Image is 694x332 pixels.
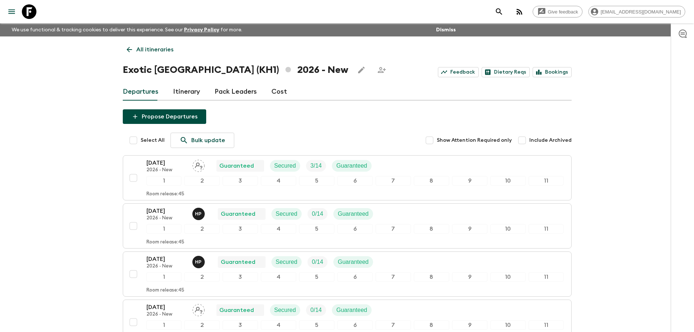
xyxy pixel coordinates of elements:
[123,63,348,77] h1: Exotic [GEOGRAPHIC_DATA] (KH1) 2026 - New
[271,208,302,220] div: Secured
[261,272,296,282] div: 4
[123,83,158,101] a: Departures
[306,160,326,172] div: Trip Fill
[146,167,187,173] p: 2026 - New
[270,160,301,172] div: Secured
[299,320,334,330] div: 5
[338,210,369,218] p: Guaranteed
[192,208,206,220] button: HP
[376,176,411,185] div: 7
[9,23,245,36] p: We use functional & tracking cookies to deliver this experience. See our for more.
[529,224,564,234] div: 11
[146,215,187,221] p: 2026 - New
[529,320,564,330] div: 11
[452,176,487,185] div: 9
[192,258,206,264] span: Heng PringRathana
[336,306,367,315] p: Guaranteed
[274,161,296,170] p: Secured
[184,272,220,282] div: 2
[136,45,173,54] p: All itineraries
[337,320,373,330] div: 6
[310,161,322,170] p: 3 / 14
[414,320,449,330] div: 8
[482,67,530,77] a: Dietary Reqs
[306,304,326,316] div: Trip Fill
[123,109,206,124] button: Propose Departures
[223,272,258,282] div: 3
[146,288,184,293] p: Room release: 45
[123,251,572,297] button: [DATE]2026 - NewHeng PringRathanaGuaranteedSecuredTrip FillGuaranteed1234567891011Room release:45
[184,224,220,234] div: 2
[261,320,296,330] div: 4
[414,176,449,185] div: 8
[597,9,685,15] span: [EMAIL_ADDRESS][DOMAIN_NAME]
[337,224,373,234] div: 6
[414,224,449,234] div: 8
[192,256,206,268] button: HP
[276,210,298,218] p: Secured
[219,161,254,170] p: Guaranteed
[492,4,506,19] button: search adventures
[184,27,219,32] a: Privacy Policy
[490,320,526,330] div: 10
[146,207,187,215] p: [DATE]
[376,320,411,330] div: 7
[271,83,287,101] a: Cost
[452,272,487,282] div: 9
[533,67,572,77] a: Bookings
[4,4,19,19] button: menu
[270,304,301,316] div: Secured
[529,176,564,185] div: 11
[529,137,572,144] span: Include Archived
[146,312,187,317] p: 2026 - New
[123,203,572,249] button: [DATE]2026 - NewHeng PringRathanaGuaranteedSecuredTrip FillGuaranteed1234567891011Room release:45
[146,303,187,312] p: [DATE]
[490,176,526,185] div: 10
[276,258,298,266] p: Secured
[146,320,182,330] div: 1
[312,258,323,266] p: 0 / 14
[146,224,182,234] div: 1
[529,272,564,282] div: 11
[195,259,202,265] p: H P
[146,255,187,263] p: [DATE]
[337,176,373,185] div: 6
[336,161,367,170] p: Guaranteed
[376,224,411,234] div: 7
[299,272,334,282] div: 5
[307,256,328,268] div: Trip Fill
[533,6,583,17] a: Give feedback
[376,272,411,282] div: 7
[375,63,389,77] span: Share this itinerary
[146,159,187,167] p: [DATE]
[215,83,257,101] a: Pack Leaders
[146,263,187,269] p: 2026 - New
[146,176,182,185] div: 1
[123,155,572,200] button: [DATE]2026 - NewAssign pack leaderGuaranteedSecuredTrip FillGuaranteed1234567891011Room release:45
[219,306,254,315] p: Guaranteed
[307,208,328,220] div: Trip Fill
[434,25,458,35] button: Dismiss
[588,6,685,17] div: [EMAIL_ADDRESS][DOMAIN_NAME]
[438,67,479,77] a: Feedback
[261,176,296,185] div: 4
[146,239,184,245] p: Room release: 45
[192,306,205,312] span: Assign pack leader
[223,176,258,185] div: 3
[184,176,220,185] div: 2
[173,83,200,101] a: Itinerary
[184,320,220,330] div: 2
[414,272,449,282] div: 8
[223,320,258,330] div: 3
[271,256,302,268] div: Secured
[312,210,323,218] p: 0 / 14
[261,224,296,234] div: 4
[141,137,165,144] span: Select All
[146,272,182,282] div: 1
[221,258,255,266] p: Guaranteed
[195,211,202,217] p: H P
[192,162,205,168] span: Assign pack leader
[223,224,258,234] div: 3
[354,63,369,77] button: Edit this itinerary
[221,210,255,218] p: Guaranteed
